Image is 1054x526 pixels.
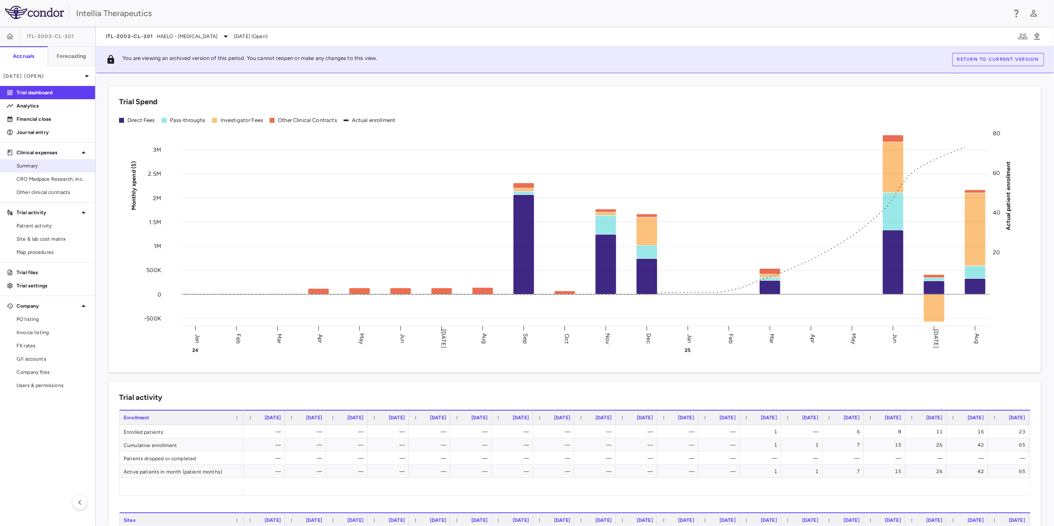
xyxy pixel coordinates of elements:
text: Feb [235,333,242,343]
span: [DATE] [347,415,363,421]
div: 65 [995,465,1025,478]
div: — [375,438,405,452]
div: — [292,452,322,465]
tspan: 2M [153,194,161,201]
div: Cumulative enrollment [120,438,244,451]
div: — [292,465,322,478]
div: 1 [747,425,777,438]
text: Apr [317,334,324,343]
div: — [540,425,570,438]
div: — [789,452,818,465]
text: Jun [891,334,899,343]
div: — [664,438,694,452]
span: Sites [124,517,136,523]
div: 16 [954,425,984,438]
div: — [582,438,612,452]
span: HAELO - [MEDICAL_DATA] [157,33,217,40]
div: — [540,452,570,465]
div: 42 [954,465,984,478]
text: Mar [768,333,775,343]
p: [DATE] (Open) [3,72,82,80]
text: Oct [563,333,570,343]
div: — [499,438,529,452]
text: [DATE] [440,329,447,348]
text: May [851,333,858,344]
span: [DATE] [265,415,281,421]
div: — [830,452,860,465]
span: [DATE] [306,415,322,421]
span: [DATE] [968,517,984,523]
div: 8 [871,425,901,438]
div: — [416,452,446,465]
text: Dec [645,333,652,344]
div: — [251,438,281,452]
span: [DATE] [926,415,942,421]
span: Site & lab cost matrix [17,235,88,243]
div: — [334,465,363,478]
div: 1 [747,465,777,478]
div: Actual enrollment [352,117,396,124]
tspan: 0 [158,291,161,298]
div: Direct Fees [127,117,155,124]
div: — [458,425,488,438]
span: CRO Medpace Research, Inc. [17,175,88,183]
p: Trial dashboard [17,89,88,96]
tspan: 80 [993,130,1000,137]
span: [DATE] [1009,517,1025,523]
span: [DATE] [885,517,901,523]
div: — [375,425,405,438]
div: — [582,465,612,478]
p: Trial activity [17,209,79,216]
span: [DATE] [637,415,653,421]
tspan: 1.5M [149,218,161,225]
div: — [251,465,281,478]
div: — [458,452,488,465]
h6: Accruals [13,53,34,60]
span: [DATE] [389,415,405,421]
div: — [664,452,694,465]
span: [DATE] [554,415,570,421]
text: [DATE] [932,329,939,348]
div: — [582,452,612,465]
div: — [913,452,942,465]
p: Analytics [17,102,88,110]
div: — [458,465,488,478]
div: Pass-throughs [170,117,206,124]
button: Return to current version [952,53,1044,66]
div: 26 [913,465,942,478]
span: [DATE] [430,415,446,421]
p: Trial settings [17,282,88,289]
div: 1 [789,465,818,478]
div: — [706,425,736,438]
div: — [623,438,653,452]
div: Intellia Therapeutics [76,7,1006,19]
span: [DATE] [306,517,322,523]
div: — [706,438,736,452]
tspan: 3M [153,146,161,153]
span: [DATE] [389,517,405,523]
div: — [499,452,529,465]
span: [DATE] [678,517,694,523]
tspan: Actual patient enrollment [1005,161,1012,230]
div: — [292,425,322,438]
text: Jan [686,334,693,343]
img: logo-full-SnFGN8VE.png [5,6,64,19]
div: — [499,465,529,478]
div: 65 [995,438,1025,452]
span: ITL-2002-CL-301 [27,33,74,40]
text: Aug [974,333,981,344]
div: — [416,425,446,438]
div: Other Clinical Contracts [278,117,337,124]
span: [DATE] [719,415,736,421]
div: — [623,465,653,478]
div: 26 [913,438,942,452]
div: — [706,465,736,478]
div: — [251,425,281,438]
div: — [334,438,363,452]
h6: Trial Spend [119,96,158,108]
div: — [499,425,529,438]
h6: Forecasting [57,53,86,60]
span: Other clinical contracts [17,189,88,196]
div: 15 [871,465,901,478]
span: Users & permissions [17,382,88,389]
